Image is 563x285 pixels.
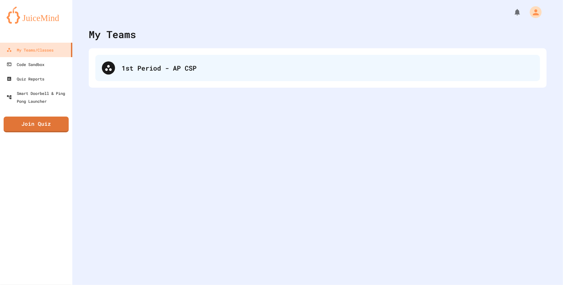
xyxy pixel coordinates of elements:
a: Join Quiz [4,117,69,132]
div: My Account [523,5,543,20]
div: My Notifications [501,7,523,18]
div: 1st Period - AP CSP [122,63,533,73]
div: Code Sandbox [7,60,44,68]
div: My Teams [89,27,136,42]
img: logo-orange.svg [7,7,66,24]
div: Smart Doorbell & Ping Pong Launcher [7,89,70,105]
div: My Teams/Classes [7,46,54,54]
div: 1st Period - AP CSP [95,55,540,81]
div: Quiz Reports [7,75,44,83]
